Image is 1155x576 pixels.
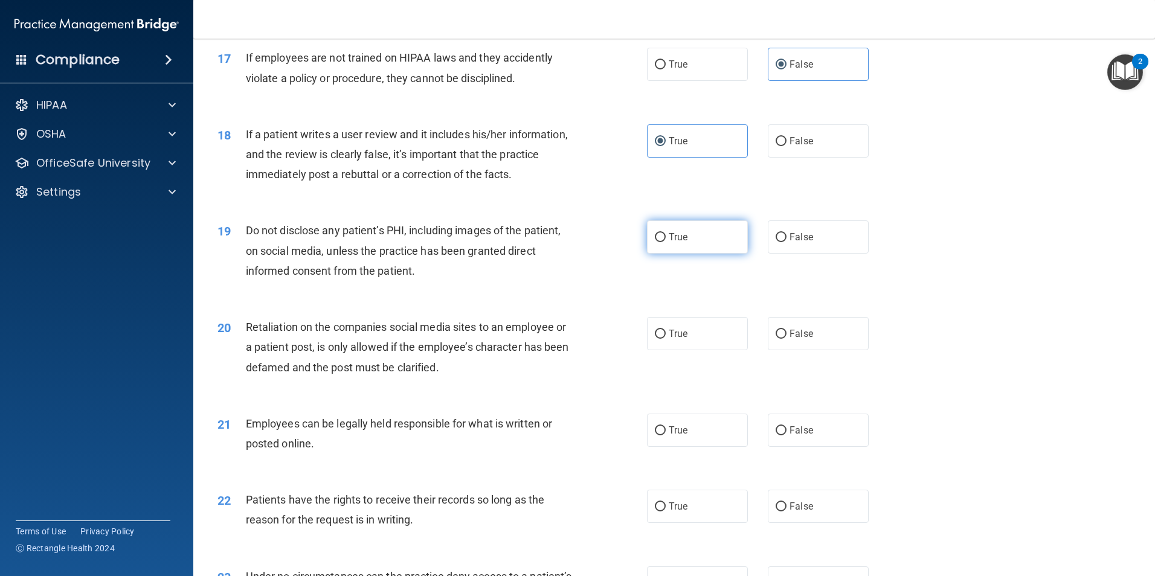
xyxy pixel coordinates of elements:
span: If a patient writes a user review and it includes his/her information, and the review is clearly ... [246,128,568,181]
div: 2 [1138,62,1142,77]
span: False [790,231,813,243]
span: Patients have the rights to receive their records so long as the reason for the request is in wri... [246,493,544,526]
input: False [776,426,787,435]
p: Settings [36,185,81,199]
span: If employees are not trained on HIPAA laws and they accidently violate a policy or procedure, the... [246,51,553,84]
input: True [655,502,666,511]
span: 17 [217,51,231,66]
input: False [776,60,787,69]
span: True [669,231,687,243]
a: Privacy Policy [80,525,135,537]
span: 21 [217,417,231,432]
span: 18 [217,128,231,142]
span: True [669,59,687,70]
span: 19 [217,224,231,238]
a: Terms of Use [16,525,66,537]
button: Open Resource Center, 2 new notifications [1107,54,1143,90]
span: True [669,424,687,436]
input: True [655,60,666,69]
a: OfficeSafe University [14,156,176,170]
input: False [776,233,787,242]
input: False [776,137,787,146]
p: OSHA [36,127,66,141]
span: Ⓒ Rectangle Health 2024 [16,542,115,554]
span: Employees can be legally held responsible for what is written or posted online. [246,417,552,450]
img: PMB logo [14,13,179,37]
input: True [655,426,666,435]
input: False [776,502,787,511]
iframe: Drift Widget Chat Controller [946,490,1141,539]
p: HIPAA [36,98,67,112]
span: False [790,424,813,436]
span: Do not disclose any patient’s PHI, including images of the patient, on social media, unless the p... [246,224,561,277]
span: Retaliation on the companies social media sites to an employee or a patient post, is only allowed... [246,321,569,373]
p: OfficeSafe University [36,156,150,170]
span: False [790,328,813,339]
a: HIPAA [14,98,176,112]
input: True [655,330,666,339]
input: True [655,233,666,242]
input: False [776,330,787,339]
a: Settings [14,185,176,199]
span: 22 [217,493,231,508]
span: False [790,135,813,147]
a: OSHA [14,127,176,141]
input: True [655,137,666,146]
span: 20 [217,321,231,335]
h4: Compliance [36,51,120,68]
span: False [790,59,813,70]
span: True [669,328,687,339]
span: True [669,135,687,147]
span: True [669,501,687,512]
span: False [790,501,813,512]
